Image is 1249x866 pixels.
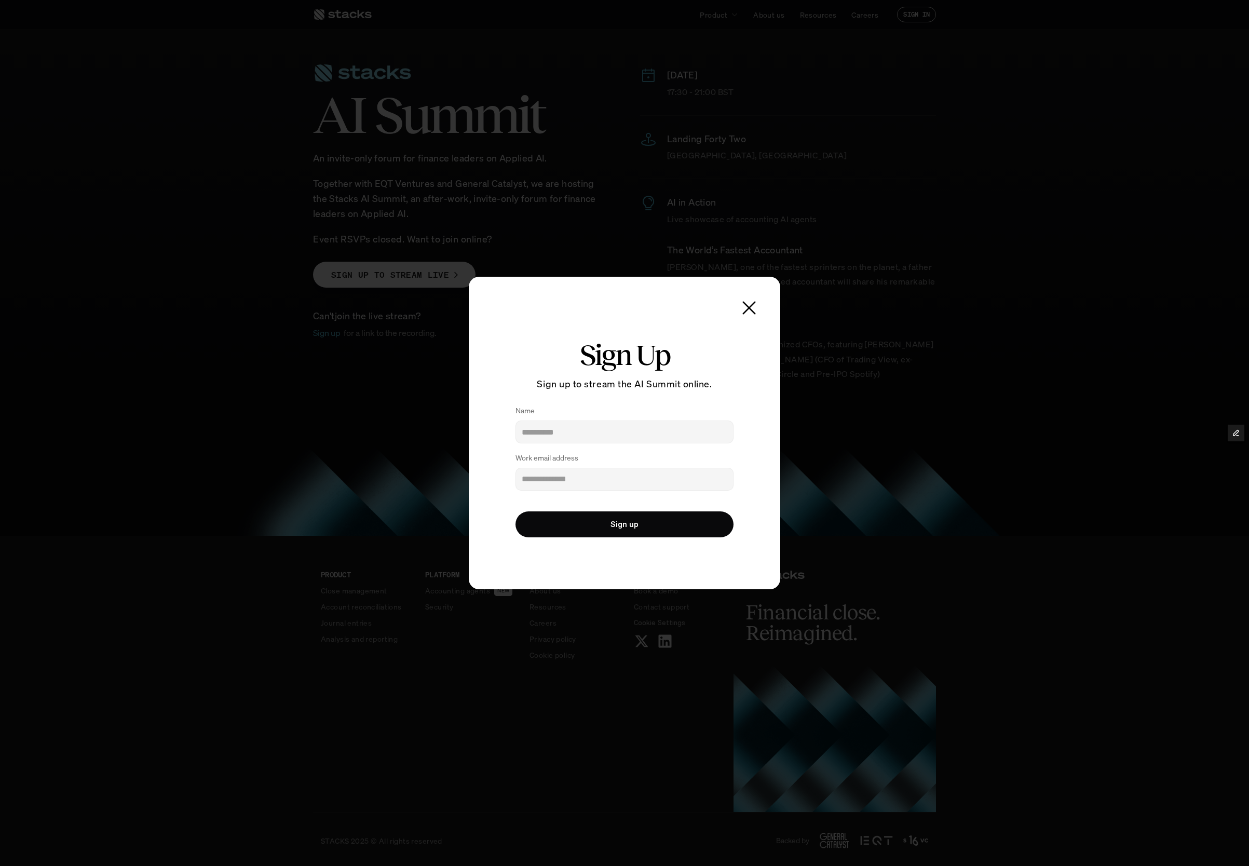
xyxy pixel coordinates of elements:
[505,376,744,391] p: Sign up to stream the AI Summit online.
[610,520,639,529] p: Sign up
[515,421,734,443] input: Name
[515,454,578,463] p: Work email address
[515,511,734,537] button: Sign up
[515,468,734,491] input: Work email address
[505,339,744,371] h2: Sign Up
[1228,425,1244,441] button: Edit Framer Content
[515,407,535,415] p: Name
